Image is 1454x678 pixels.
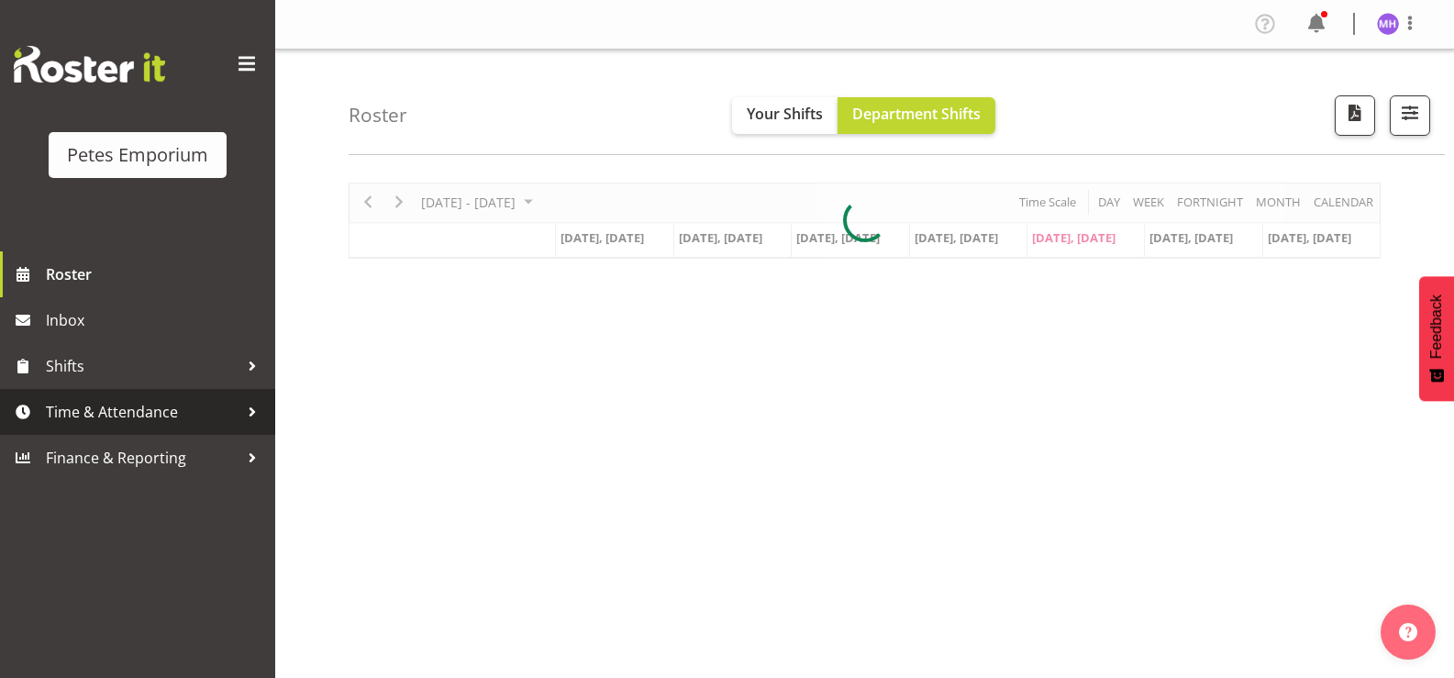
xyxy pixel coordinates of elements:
[46,352,239,380] span: Shifts
[732,97,838,134] button: Your Shifts
[14,46,165,83] img: Rosterit website logo
[1399,623,1417,641] img: help-xxl-2.png
[46,261,266,288] span: Roster
[1390,95,1430,136] button: Filter Shifts
[46,444,239,472] span: Finance & Reporting
[46,306,266,334] span: Inbox
[1377,13,1399,35] img: mackenzie-halford4471.jpg
[46,398,239,426] span: Time & Attendance
[1428,295,1445,359] span: Feedback
[1335,95,1375,136] button: Download a PDF of the roster according to the set date range.
[747,104,823,124] span: Your Shifts
[67,141,208,169] div: Petes Emporium
[838,97,995,134] button: Department Shifts
[349,105,407,126] h4: Roster
[1419,276,1454,401] button: Feedback - Show survey
[852,104,981,124] span: Department Shifts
